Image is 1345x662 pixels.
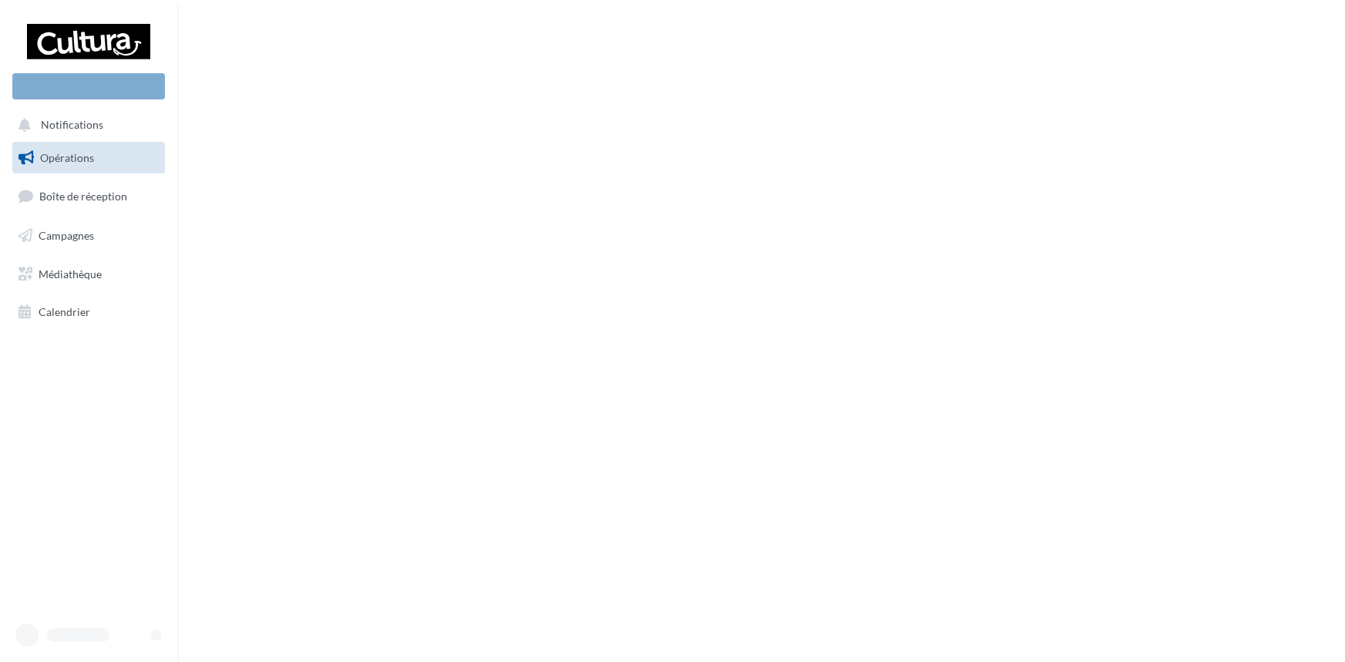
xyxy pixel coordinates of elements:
a: Opérations [9,142,168,174]
span: Notifications [41,119,103,132]
a: Médiathèque [9,258,168,291]
a: Boîte de réception [9,180,168,213]
span: Médiathèque [39,267,102,280]
a: Calendrier [9,296,168,328]
a: Campagnes [9,220,168,252]
div: Nouvelle campagne [12,73,165,99]
span: Boîte de réception [39,190,127,203]
span: Calendrier [39,305,90,318]
span: Campagnes [39,229,94,242]
span: Opérations [40,151,94,164]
